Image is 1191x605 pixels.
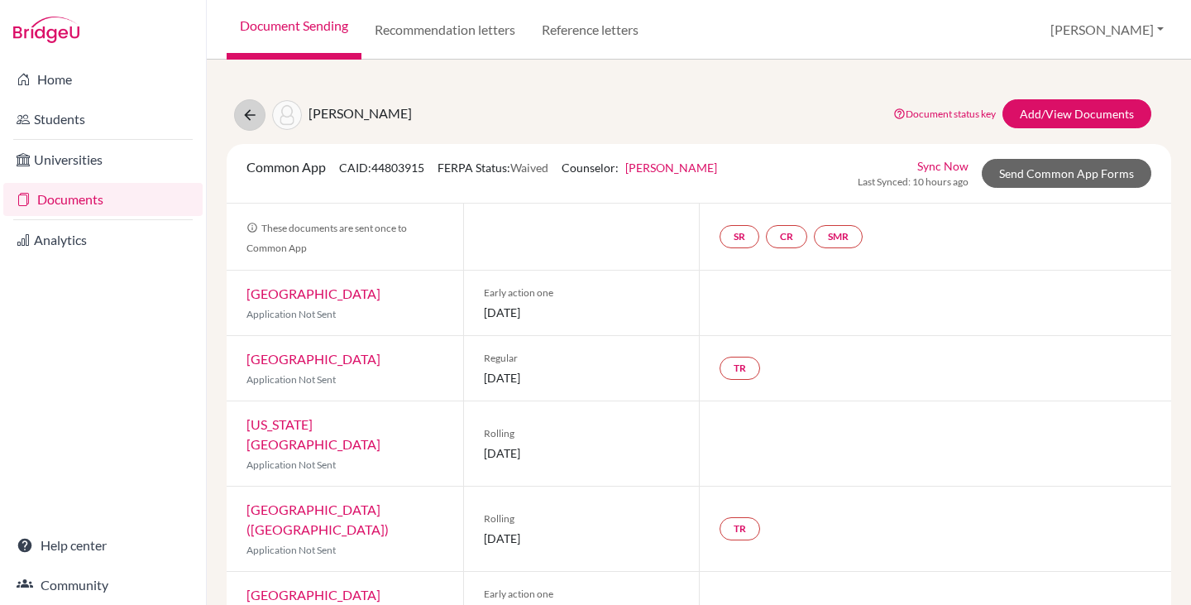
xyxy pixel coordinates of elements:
a: Home [3,63,203,96]
span: [DATE] [484,369,680,387]
a: SR [720,225,759,248]
span: [DATE] [484,444,680,462]
img: Bridge-U [13,17,79,43]
span: These documents are sent once to Common App [246,222,407,254]
span: Application Not Sent [246,373,336,386]
button: [PERSON_NAME] [1043,14,1171,46]
span: Counselor: [562,161,717,175]
a: Add/View Documents [1002,99,1151,128]
a: TR [720,357,760,380]
a: Community [3,569,203,602]
span: Early action one [484,587,680,602]
span: Rolling [484,511,680,526]
span: Early action one [484,286,680,300]
span: Common App [246,159,326,175]
a: Send Common App Forms [982,159,1151,188]
span: Waived [510,161,548,175]
span: [DATE] [484,530,680,547]
a: [GEOGRAPHIC_DATA] [246,351,380,367]
a: Help center [3,529,203,562]
a: [PERSON_NAME] [625,161,717,175]
a: Sync Now [917,157,969,175]
span: CAID: 44803915 [339,161,424,175]
a: [GEOGRAPHIC_DATA] ([GEOGRAPHIC_DATA]) [246,502,389,537]
span: Last Synced: 10 hours ago [858,175,969,190]
span: [DATE] [484,304,680,321]
a: [GEOGRAPHIC_DATA] [246,286,380,301]
a: Document status key [893,108,996,120]
span: Application Not Sent [246,459,336,471]
span: Regular [484,351,680,366]
span: FERPA Status: [438,161,548,175]
a: [GEOGRAPHIC_DATA] [246,587,380,603]
a: Universities [3,143,203,176]
a: Documents [3,183,203,216]
a: [US_STATE][GEOGRAPHIC_DATA] [246,416,380,452]
a: CR [766,225,807,248]
span: Application Not Sent [246,544,336,556]
a: Analytics [3,223,203,257]
a: Students [3,103,203,136]
a: TR [720,517,760,540]
span: Rolling [484,426,680,441]
span: Application Not Sent [246,308,336,320]
span: [PERSON_NAME] [309,105,412,121]
a: SMR [814,225,863,248]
